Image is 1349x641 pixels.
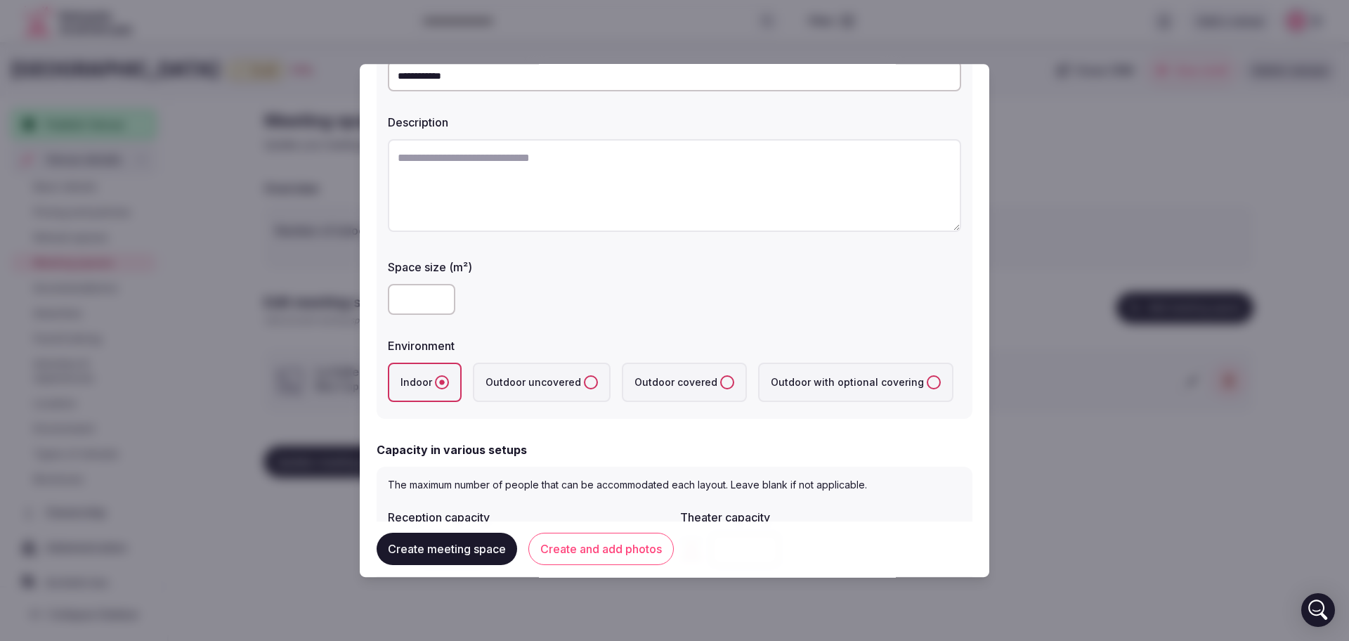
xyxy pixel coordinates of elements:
[388,261,961,273] label: Space size (m²)
[758,363,953,402] label: Outdoor with optional covering
[473,363,611,402] label: Outdoor uncovered
[435,375,449,389] button: Indoor
[388,117,961,128] label: Description
[720,375,734,389] button: Outdoor covered
[927,375,941,389] button: Outdoor with optional covering
[377,441,527,458] h2: Capacity in various setups
[388,363,462,402] label: Indoor
[680,512,961,523] label: Theater capacity
[388,340,961,351] label: Environment
[388,478,961,492] p: The maximum number of people that can be accommodated each layout. Leave blank if not applicable.
[622,363,747,402] label: Outdoor covered
[528,533,674,566] button: Create and add photos
[584,375,598,389] button: Outdoor uncovered
[388,512,669,523] label: Reception capacity
[377,533,517,566] button: Create meeting space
